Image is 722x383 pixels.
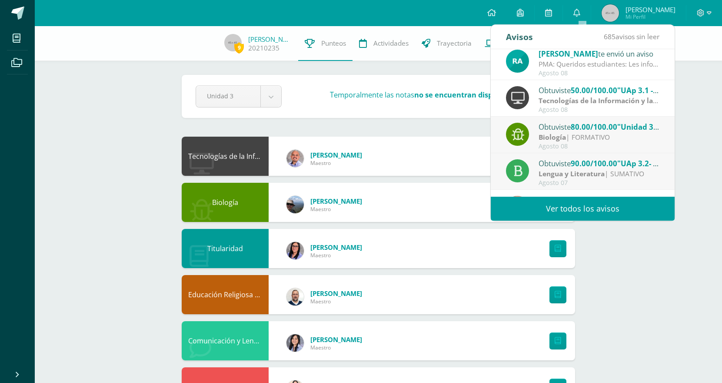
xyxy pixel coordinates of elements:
[539,143,659,150] div: Agosto 08
[539,179,659,187] div: Agosto 07
[437,39,472,48] span: Trayectoria
[491,197,675,221] a: Ver todos los avisos
[310,197,362,205] span: [PERSON_NAME]
[414,90,518,100] strong: no se encuentran disponibles
[539,70,659,77] div: Agosto 08
[506,25,533,49] div: Avisos
[571,85,617,95] span: 50.00/100.00
[539,121,659,132] div: Obtuviste en
[626,5,675,14] span: [PERSON_NAME]
[196,86,281,107] a: Unidad 3
[539,132,566,142] strong: Biología
[602,4,619,22] img: 45x45
[539,194,659,205] div: te envió un aviso
[182,275,269,314] div: Educación Religiosa Escolar
[310,151,362,159] span: [PERSON_NAME]
[310,344,362,351] span: Maestro
[248,35,292,44] a: [PERSON_NAME]
[286,150,304,167] img: f4ddca51a09d81af1cee46ad6847c426.png
[310,252,362,259] span: Maestro
[224,34,242,51] img: 45x45
[310,289,362,298] span: [PERSON_NAME]
[182,183,269,222] div: Biología
[330,90,520,100] h3: Temporalmente las notas .
[478,26,539,61] a: Contactos
[234,42,244,53] span: 9
[321,39,346,48] span: Punteos
[571,158,617,168] span: 90.00/100.00
[310,205,362,213] span: Maestro
[310,243,362,252] span: [PERSON_NAME]
[571,122,617,132] span: 80.00/100.00
[539,49,598,59] span: [PERSON_NAME]
[539,132,659,142] div: | FORMATIVO
[539,48,659,59] div: te envió un aviso
[604,32,616,41] span: 685
[539,169,605,178] strong: Lengua y Literatura
[310,335,362,344] span: [PERSON_NAME]
[539,195,598,205] span: [PERSON_NAME]
[506,50,529,73] img: d166cc6b6add042c8d443786a57c7763.png
[298,26,353,61] a: Punteos
[539,169,659,179] div: | SUMATIVO
[506,196,529,219] img: 636fc591f85668e7520e122fec75fd4f.png
[207,86,250,106] span: Unidad 3
[626,13,675,20] span: Mi Perfil
[248,44,279,53] a: 20210235
[539,106,659,114] div: Agosto 08
[182,229,269,268] div: Titularidad
[286,242,304,259] img: f299a6914324fd9fb9c4d26292297a76.png
[182,321,269,360] div: Comunicación y Lenguaje (Inglés)
[286,288,304,306] img: 0a7d3388a1c2f08b55b75cf801b20128.png
[353,26,415,61] a: Actividades
[539,59,659,69] div: PMA: Queridos estudiantes: Les informo que la próxima semana se realizarán las evaluaciones de me...
[182,137,269,176] div: Tecnologías de la Información y la Comunicación
[286,196,304,213] img: 5e952bed91828fffc449ceb1b345eddb.png
[286,334,304,352] img: 013901e486854f3f6f3294f73c2f58ba.png
[604,32,659,41] span: avisos sin leer
[310,298,362,305] span: Maestro
[373,39,409,48] span: Actividades
[310,159,362,167] span: Maestro
[539,158,659,169] div: Obtuviste en
[539,84,659,96] div: Obtuviste en
[539,96,659,106] div: | FORMATIVO
[539,96,702,105] strong: Tecnologías de la Información y la Comunicación
[415,26,478,61] a: Trayectoria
